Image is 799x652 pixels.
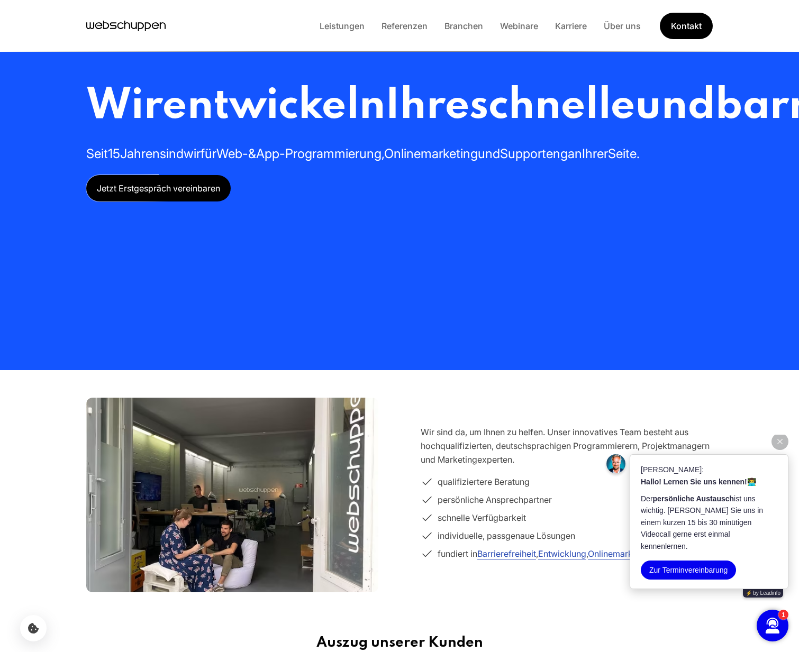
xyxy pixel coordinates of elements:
a: Branchen [436,21,492,31]
a: Webinare [492,21,547,31]
span: App-Programmierung, [256,146,384,161]
span: für [201,146,216,161]
span: wir [184,146,201,161]
span: eng [546,146,568,161]
p: [PERSON_NAME]: [45,29,181,41]
a: Über uns [595,21,649,31]
span: Seit [86,146,108,161]
a: Jetzt Erstgespräch vereinbaren [86,175,231,201]
span: Ihre [385,85,469,128]
p: 👨‍💻 [45,41,181,53]
span: Support [500,146,546,161]
span: persönliche Ansprechpartner [438,493,552,507]
span: schnelle Verfügbarkeit [438,511,526,525]
span: und [478,146,500,161]
span: Ihrer [582,146,608,161]
h3: Auszug unserer Kunden [46,635,753,651]
a: Leistungen [311,21,373,31]
p: Der ist uns wichtig. [PERSON_NAME] Sie uns in einem kurzen 15 bis 30 minütigen Videocall gerne er... [45,58,181,117]
span: fundiert in , , [438,547,652,561]
span: Web- [216,146,248,161]
a: Entwicklung [538,548,586,559]
span: 1 [186,177,189,184]
a: Onlinemarketing [588,548,652,559]
button: Zur Terminvereinbarung [45,126,140,145]
span: entwickeln [162,85,385,128]
span: & [248,146,256,161]
span: qualifiziertere Beratung [438,475,530,489]
span: Jahren [120,146,160,161]
button: Cookie-Einstellungen öffnen [20,615,47,641]
a: Referenzen [373,21,436,31]
span: schnelle [469,85,635,128]
a: Get Started [660,13,713,39]
strong: Hallo! Lernen Sie uns kennen! [45,43,151,51]
a: ⚡️ by Leadinfo [147,154,188,163]
span: individuelle, passgenaue Lösungen [438,529,575,543]
a: Karriere [547,21,595,31]
span: Wir [86,85,162,128]
a: Barrierefreiheit [477,548,536,559]
strong: persönliche Austausch [57,60,139,68]
a: Hauptseite besuchen [86,18,166,34]
span: Onlinemarketing [384,146,478,161]
span: 15 [108,146,120,161]
span: und [635,85,715,128]
span: Seite. [608,146,640,161]
span: sind [160,146,184,161]
span: an [568,146,582,161]
img: Team im webschuppen-Büro in Hamburg [86,370,378,621]
p: Wir sind da, um Ihnen zu helfen. Unser innovatives Team besteht aus hochqualifizierten, deutschsp... [421,425,713,466]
